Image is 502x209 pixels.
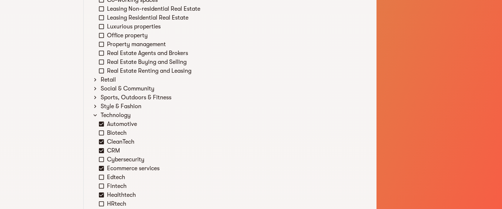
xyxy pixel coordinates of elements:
div: Real Estate Buying and Selling [106,58,368,66]
div: Luxurious properties [106,22,368,31]
div: Cybersecurity [106,155,368,164]
div: HRtech [106,199,368,208]
div: Biotech [106,129,368,137]
div: Fintech [106,182,368,191]
div: Office property [106,31,368,40]
div: Edtech [106,173,368,182]
div: Healthtech [106,191,368,199]
div: CleanTech [106,137,368,146]
div: Style & Fashion [99,102,368,111]
div: Sports, Outdoors & Fitness [99,93,368,102]
div: Automotive [106,120,368,129]
div: Real Estate Agents and Brokers [106,49,368,58]
div: Social & Community [99,84,368,93]
div: Technology [99,111,368,120]
div: Retail [99,75,368,84]
div: Leasing Non-residential Real Estate [106,4,368,13]
div: Leasing Residential Real Estate [106,13,368,22]
div: Ecommerce services [106,164,368,173]
div: Property management [106,40,368,49]
div: CRM [106,146,368,155]
div: Real Estate Renting and Leasing [106,66,368,75]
